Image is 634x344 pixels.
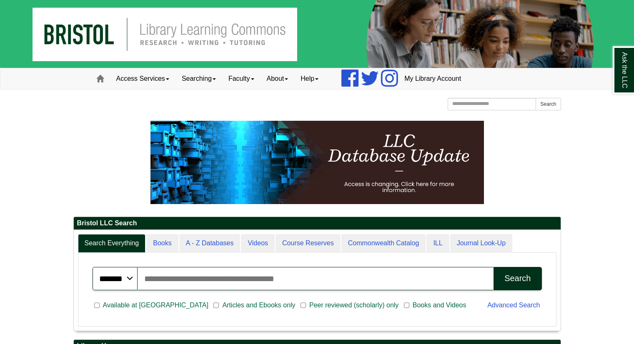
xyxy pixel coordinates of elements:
[398,68,467,89] a: My Library Account
[146,234,178,253] a: Books
[404,302,409,309] input: Books and Videos
[175,68,222,89] a: Searching
[100,300,212,310] span: Available at [GEOGRAPHIC_DATA]
[219,300,298,310] span: Articles and Ebooks only
[306,300,402,310] span: Peer reviewed (scholarly) only
[94,302,100,309] input: Available at [GEOGRAPHIC_DATA]
[241,234,275,253] a: Videos
[78,234,146,253] a: Search Everything
[261,68,295,89] a: About
[494,267,541,290] button: Search
[222,68,261,89] a: Faculty
[74,217,561,230] h2: Bristol LLC Search
[301,302,306,309] input: Peer reviewed (scholarly) only
[450,234,512,253] a: Journal Look-Up
[150,121,484,204] img: HTML tutorial
[341,234,426,253] a: Commonwealth Catalog
[409,300,470,310] span: Books and Videos
[276,234,341,253] a: Course Reserves
[294,68,325,89] a: Help
[179,234,241,253] a: A - Z Databases
[536,98,561,110] button: Search
[110,68,175,89] a: Access Services
[487,302,540,309] a: Advanced Search
[426,234,449,253] a: ILL
[213,302,219,309] input: Articles and Ebooks only
[504,274,531,283] div: Search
